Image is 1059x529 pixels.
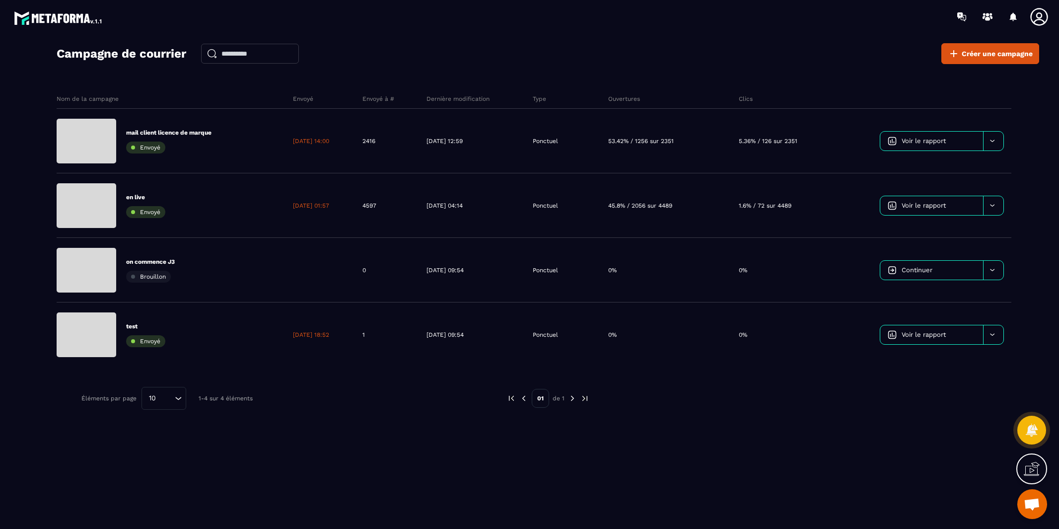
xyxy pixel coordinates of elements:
p: Ponctuel [533,331,558,339]
p: Envoyé à # [362,95,394,103]
a: Voir le rapport [880,132,983,151]
img: icon [888,330,897,339]
a: Continuer [880,261,983,280]
img: logo [14,9,103,27]
p: 0% [608,266,617,274]
span: 10 [145,393,159,404]
p: 01 [532,389,549,408]
p: 1 [362,331,365,339]
img: icon [888,137,897,146]
p: 0 [362,266,366,274]
img: icon [888,266,897,275]
span: Envoyé [140,144,160,151]
a: Voir le rapport [880,325,983,344]
img: prev [519,394,528,403]
p: 5.36% / 126 sur 2351 [739,137,797,145]
img: icon [888,201,897,210]
div: Search for option [141,387,186,410]
p: 1-4 sur 4 éléments [199,395,253,402]
p: on commence J3 [126,258,175,266]
p: [DATE] 09:54 [426,331,464,339]
p: [DATE] 14:00 [293,137,329,145]
p: Type [533,95,546,103]
p: Nom de la campagne [57,95,119,103]
p: Ponctuel [533,266,558,274]
h2: Campagne de courrier [57,44,186,64]
p: Éléments par page [81,395,137,402]
p: Dernière modification [426,95,490,103]
p: 45.8% / 2056 sur 4489 [608,202,672,210]
p: [DATE] 12:59 [426,137,463,145]
span: Envoyé [140,209,160,216]
span: Créer une campagne [962,49,1033,59]
img: next [568,394,577,403]
img: prev [507,394,516,403]
p: [DATE] 04:14 [426,202,463,210]
img: next [580,394,589,403]
p: Envoyé [293,95,313,103]
p: mail client licence de marque [126,129,212,137]
p: 53.42% / 1256 sur 2351 [608,137,674,145]
p: Ponctuel [533,202,558,210]
p: 4597 [362,202,376,210]
p: 2416 [362,137,375,145]
p: Ouvertures [608,95,640,103]
span: Envoyé [140,338,160,345]
p: [DATE] 09:54 [426,266,464,274]
p: 1.6% / 72 sur 4489 [739,202,791,210]
span: Voir le rapport [902,137,946,145]
a: Créer une campagne [941,43,1039,64]
p: [DATE] 18:52 [293,331,329,339]
p: [DATE] 01:57 [293,202,329,210]
span: Brouillon [140,273,166,280]
p: 0% [739,331,747,339]
div: Open chat [1017,489,1047,519]
span: Continuer [902,266,932,274]
p: en live [126,193,165,201]
p: de 1 [553,394,565,402]
p: Clics [739,95,753,103]
input: Search for option [159,393,172,404]
span: Voir le rapport [902,331,946,338]
span: Voir le rapport [902,202,946,209]
p: Ponctuel [533,137,558,145]
p: test [126,322,165,330]
a: Voir le rapport [880,196,983,215]
p: 0% [739,266,747,274]
p: 0% [608,331,617,339]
